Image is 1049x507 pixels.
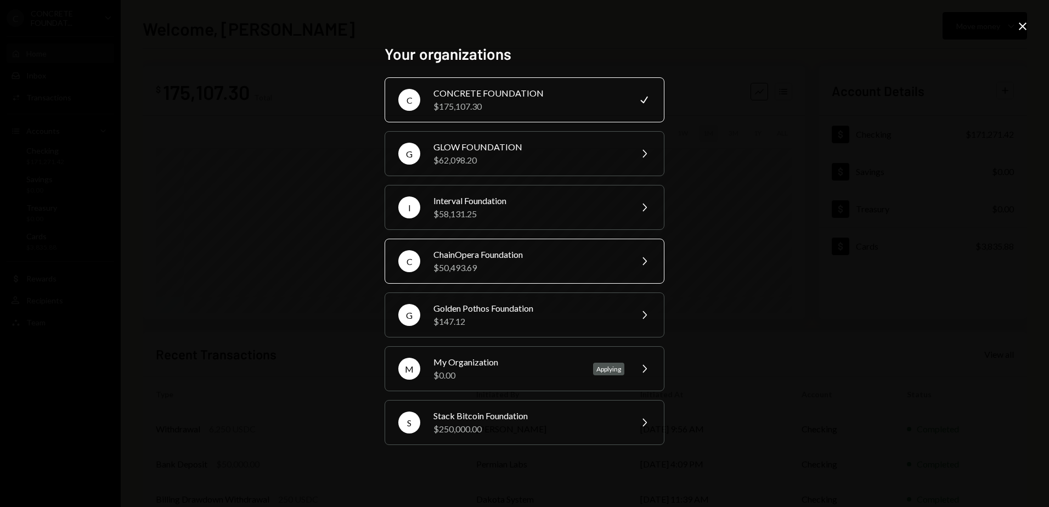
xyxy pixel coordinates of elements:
[385,77,664,122] button: CCONCRETE FOUNDATION$175,107.30
[433,409,624,422] div: Stack Bitcoin Foundation
[433,422,624,436] div: $250,000.00
[433,356,580,369] div: My Organization
[433,207,624,221] div: $58,131.25
[398,250,420,272] div: C
[385,346,664,391] button: MMy Organization$0.00Applying
[433,369,580,382] div: $0.00
[385,239,664,284] button: CChainOpera Foundation$50,493.69
[398,89,420,111] div: C
[398,358,420,380] div: M
[398,196,420,218] div: I
[433,87,624,100] div: CONCRETE FOUNDATION
[593,363,624,375] div: Applying
[433,248,624,261] div: ChainOpera Foundation
[433,140,624,154] div: GLOW FOUNDATION
[385,185,664,230] button: IInterval Foundation$58,131.25
[433,315,624,328] div: $147.12
[433,261,624,274] div: $50,493.69
[398,412,420,433] div: S
[433,154,624,167] div: $62,098.20
[398,143,420,165] div: G
[385,292,664,337] button: GGolden Pothos Foundation$147.12
[433,100,624,113] div: $175,107.30
[433,194,624,207] div: Interval Foundation
[385,400,664,445] button: SStack Bitcoin Foundation$250,000.00
[398,304,420,326] div: G
[385,43,664,65] h2: Your organizations
[385,131,664,176] button: GGLOW FOUNDATION$62,098.20
[433,302,624,315] div: Golden Pothos Foundation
